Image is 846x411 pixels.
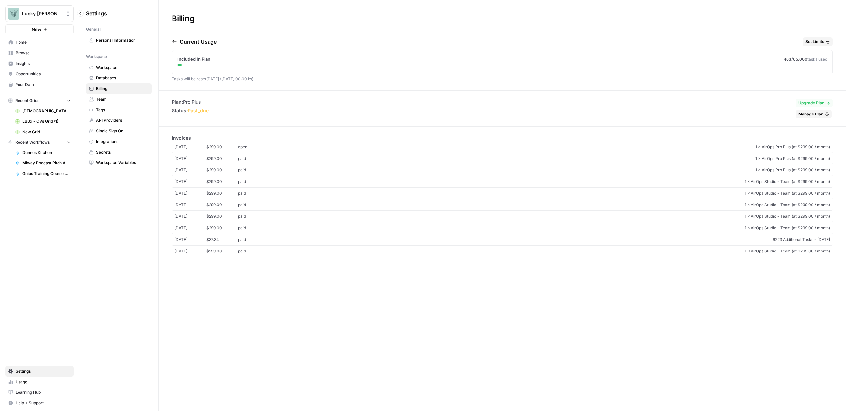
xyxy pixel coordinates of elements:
span: paid [238,156,270,161]
button: Upgrade Plan [796,99,833,107]
span: Workspace [96,65,149,70]
span: 1 × AirOps Studio - Team (at $299.00 / month) [270,202,830,208]
span: Workspace [86,54,107,60]
a: Home [5,37,74,48]
a: Workspace Variables [86,158,152,168]
a: Databases [86,73,152,83]
span: 6223 Additional Tasks - [DATE] [270,237,830,243]
a: Workspace [86,62,152,73]
span: Dunnes Kitchen [22,150,71,156]
a: Opportunities [5,69,74,79]
span: Lucky [PERSON_NAME] [22,10,62,17]
a: Tasks [172,76,183,81]
span: will be reset [DATE] ([DATE] 00:00 hs) . [172,76,254,81]
span: Insights [16,61,71,67]
span: $299.00 [206,213,238,219]
span: [DATE] [174,156,206,161]
span: Recent Workflows [15,139,50,145]
span: Workspace Variables [96,160,149,166]
a: [DATE]$299.00paid1 × AirOps Studio - Team (at $299.00 / month) [172,176,833,188]
a: Billing [86,83,152,94]
span: Manage Plan [798,111,823,117]
img: Lucky Beard Logo [8,8,19,20]
span: Plan: [172,99,183,105]
span: [DATE] [174,225,206,231]
span: paid [238,202,270,208]
a: Usage [5,377,74,387]
span: Billing [96,86,149,92]
span: open [238,144,270,150]
span: Databases [96,75,149,81]
a: [DATE]$299.00paid1 × AirOps Studio - Team (at $299.00 / month) [172,246,833,257]
a: [DATE]$299.00paid1 × AirOps Studio - Team (at $299.00 / month) [172,188,833,199]
span: [DATE] [174,167,206,173]
span: Recent Grids [15,98,39,104]
span: LBBx - CVs Grid (1) [22,118,71,124]
a: Team [86,94,152,105]
a: [DATE]$299.00paid1 × AirOps Studio - Team (at $299.00 / month) [172,199,833,211]
span: paid [238,225,270,231]
span: [DATE] [174,144,206,150]
a: New Grid [12,127,74,137]
a: Single Sign On [86,126,152,136]
a: [DATE]$37.34paid6223 Additional Tasks - [DATE] [172,234,833,246]
span: [DATE] [174,248,206,254]
a: Settings [5,366,74,377]
a: Dunnes Kitchen [12,147,74,158]
span: 403 /65,000 [784,57,807,62]
span: Integrations [96,139,149,145]
span: Opportunities [16,71,71,77]
span: paid [238,213,270,219]
span: $299.00 [206,156,238,161]
span: 1 × AirOps Studio - Team (at $299.00 / month) [270,190,830,196]
span: [DATE] [174,213,206,219]
a: Learning Hub [5,387,74,398]
a: Secrets [86,147,152,158]
span: Personal Information [96,37,149,43]
a: Tags [86,105,152,115]
span: $299.00 [206,190,238,196]
p: Invoices [172,135,833,141]
a: [DATE]$299.00paid1 × AirOps Studio - Team (at $299.00 / month) [172,211,833,222]
span: paid [238,179,270,185]
a: [DEMOGRAPHIC_DATA] Tender Response Grid [12,106,74,116]
span: Upgrade Plan [798,100,824,106]
span: Settings [16,368,71,374]
a: Browse [5,48,74,58]
span: 1 × AirOps Pro Plus (at $299.00 / month) [270,156,830,161]
span: Status: [172,108,188,113]
span: 1 × AirOps Studio - Team (at $299.00 / month) [270,179,830,185]
span: 1 × AirOps Pro Plus (at $299.00 / month) [270,167,830,173]
span: Tags [96,107,149,113]
button: New [5,24,74,34]
span: past_due [188,108,209,113]
span: API Providers [96,117,149,123]
span: $299.00 [206,202,238,208]
span: Usage [16,379,71,385]
a: [DATE]$299.00paid1 × AirOps Pro Plus (at $299.00 / month) [172,164,833,176]
span: $37.34 [206,237,238,243]
span: [DATE] [174,190,206,196]
a: Insights [5,58,74,69]
span: paid [238,190,270,196]
span: paid [238,248,270,254]
span: [DEMOGRAPHIC_DATA] Tender Response Grid [22,108,71,114]
button: Help + Support [5,398,74,408]
a: API Providers [86,115,152,126]
span: $299.00 [206,167,238,173]
span: [DATE] [174,237,206,243]
a: Your Data [5,79,74,90]
span: New [32,26,41,33]
span: 1 × AirOps Pro Plus (at $299.00 / month) [270,144,830,150]
span: General [86,26,101,32]
span: Settings [86,9,107,17]
span: Set Limits [805,39,824,45]
button: Set Limits [803,37,833,46]
a: Personal Information [86,35,152,46]
span: 1 × AirOps Studio - Team (at $299.00 / month) [270,213,830,219]
a: [DATE]$299.00open1 × AirOps Pro Plus (at $299.00 / month) [172,141,833,153]
span: $299.00 [206,144,238,150]
span: tasks used [807,57,827,62]
span: Help + Support [16,400,71,406]
span: Miway Podcast Pitch Agent [22,160,71,166]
